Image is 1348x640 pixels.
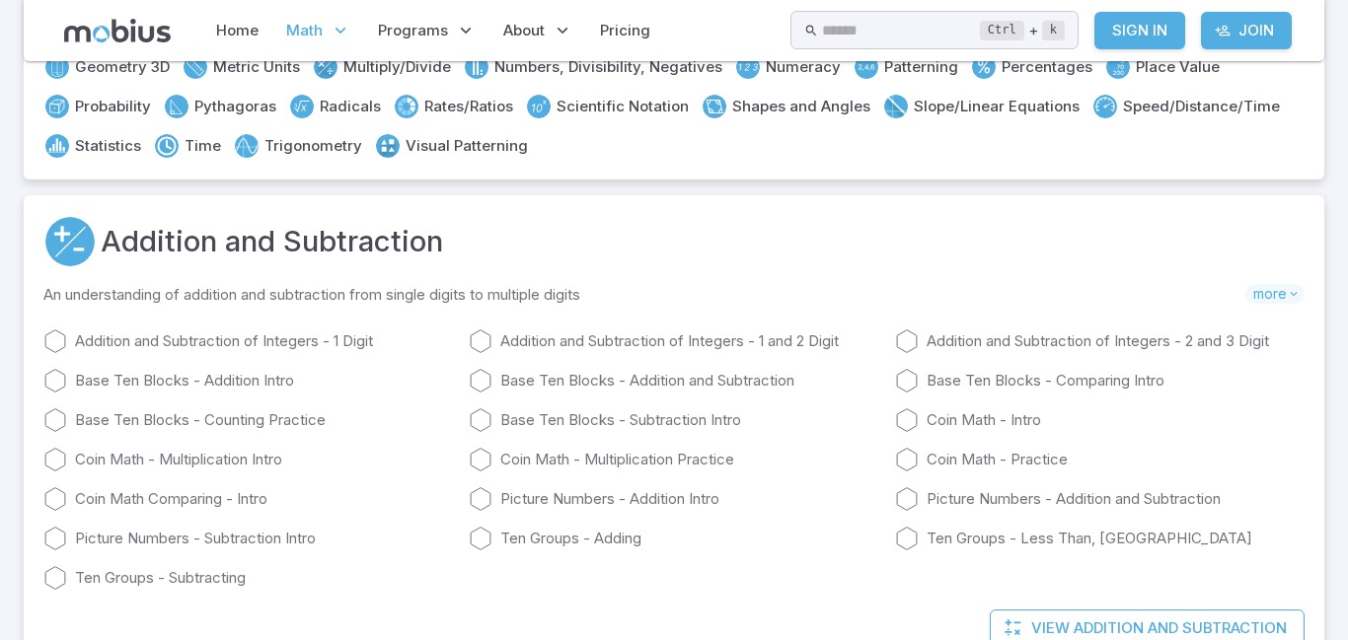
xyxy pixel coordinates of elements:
a: Place Value [1104,53,1132,81]
a: Trigonometry [233,132,261,160]
a: Probability [43,93,71,120]
a: Picture Numbers - Addition and Subtraction [895,487,1305,511]
a: Coin Math - Practice [895,448,1305,471]
a: Time [153,132,181,160]
span: Addition and Subtraction [1074,617,1287,639]
a: Numeracy [734,53,762,81]
a: Probability [75,96,151,117]
a: Statistics [43,132,71,160]
a: Scientific Notation [557,96,689,117]
a: Shapes and Angles [732,96,870,117]
a: Pythagoras [194,96,276,117]
span: About [503,20,545,41]
a: Addition and Subtraction [43,215,97,268]
a: Addition and Subtraction of Integers - 1 and 2 Digit [469,329,878,353]
a: Numeracy [766,56,841,78]
span: View [1031,617,1070,639]
a: Radicals [288,93,316,120]
a: Shapes and Angles [701,93,728,120]
a: Patterning [884,56,958,78]
a: Coin Math Comparing - Intro [43,487,453,511]
a: Addition and Subtraction of Integers - 1 Digit [43,329,453,353]
a: Percentages [970,53,998,81]
a: Metric Units [213,56,300,78]
a: Time [185,135,221,157]
kbd: k [1042,21,1065,40]
span: Math [286,20,323,41]
a: Slope/Linear Equations [914,96,1080,117]
a: Ten Groups - Adding [469,527,878,550]
a: Addition and Subtraction [101,220,443,263]
a: Ten Groups - Less Than, [GEOGRAPHIC_DATA] [895,527,1305,550]
a: Slope/Linear Equations [882,93,910,120]
a: Multiply/Divide [343,56,451,78]
a: Base Ten Blocks - Subtraction Intro [469,408,878,432]
a: Home [210,8,264,53]
a: Patterning [853,53,880,81]
a: Geometry 3D [75,56,170,78]
a: Picture Numbers - Addition Intro [469,487,878,511]
a: Coin Math - Intro [895,408,1305,432]
a: Pricing [594,8,656,53]
a: Coin Math - Multiplication Practice [469,448,878,471]
a: Place Value [1136,56,1220,78]
span: Programs [378,20,448,41]
a: Picture Numbers - Subtraction Intro [43,527,453,550]
a: Numbers, Divisibility, Negatives [494,56,722,78]
a: Speed/Distance/Time [1123,96,1280,117]
a: Scientific Notation [525,93,553,120]
a: Statistics [75,135,141,157]
a: Radicals [320,96,381,117]
a: Base Ten Blocks - Comparing Intro [895,369,1305,392]
a: Numbers [463,53,490,81]
a: Addition and Subtraction of Integers - 2 and 3 Digit [895,329,1305,353]
a: Visual Patterning [374,132,402,160]
p: An understanding of addition and subtraction from single digits to multiple digits [43,284,1245,306]
a: Metric Units [182,53,209,81]
a: Base Ten Blocks - Addition Intro [43,369,453,392]
a: Trigonometry [264,135,362,157]
a: Pythagoras [163,93,190,120]
a: Rates/Ratios [424,96,513,117]
a: Join [1201,12,1292,49]
a: Visual Patterning [406,135,528,157]
a: Rates/Ratios [393,93,420,120]
a: Ten Groups - Subtracting [43,566,453,590]
a: Speed/Distance/Time [1091,93,1119,120]
a: Percentages [1002,56,1092,78]
div: + [980,19,1065,42]
a: Base Ten Blocks - Counting Practice [43,408,453,432]
a: Coin Math - Multiplication Intro [43,448,453,471]
a: Base Ten Blocks - Addition and Subtraction [469,369,878,392]
kbd: Ctrl [980,21,1024,40]
a: Multiply/Divide [312,53,339,81]
a: Sign In [1094,12,1185,49]
a: Geometry 3D [43,53,71,81]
